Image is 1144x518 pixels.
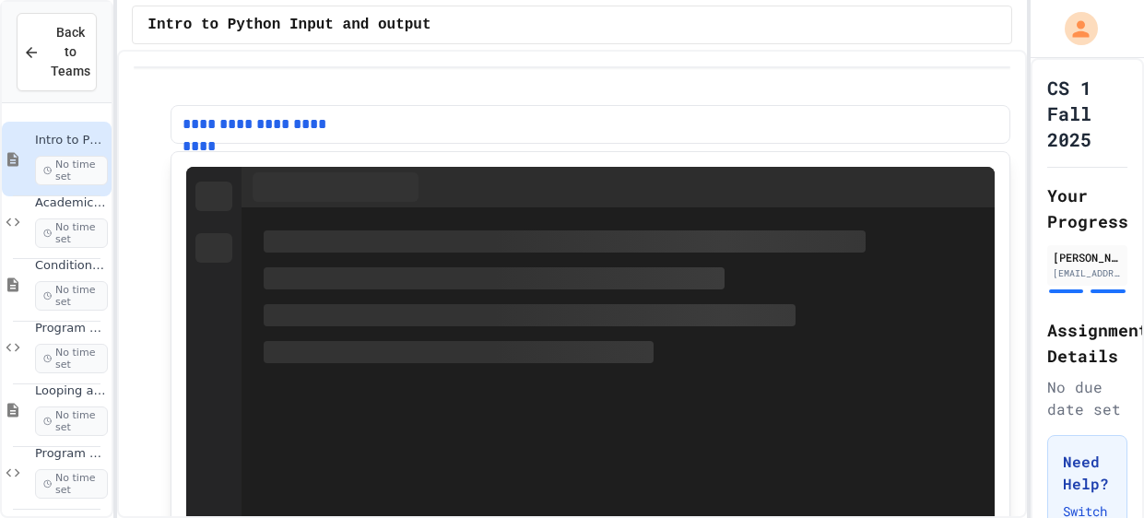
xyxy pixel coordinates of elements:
h1: CS 1 Fall 2025 [1047,75,1127,152]
span: Intro to Python Input and output [147,14,430,36]
span: No time set [35,218,108,248]
span: No time set [35,469,108,499]
span: No time set [35,344,108,373]
span: Program 2: Gradefinder 1.0 [35,446,108,462]
span: Program 1: Chatbot [35,321,108,336]
h2: Assignment Details [1047,317,1127,369]
div: No due date set [1047,376,1127,420]
span: No time set [35,281,108,311]
div: [EMAIL_ADDRESS][DOMAIN_NAME] [1053,266,1122,280]
span: No time set [35,156,108,185]
span: Looping and Multi Conditions [35,383,108,399]
h3: Need Help? [1063,451,1112,495]
span: Academic Practice #1 [35,195,108,211]
div: My Account [1045,7,1103,50]
button: Back to Teams [17,13,97,91]
span: Back to Teams [51,23,90,81]
h2: Your Progress [1047,182,1127,234]
span: Intro to Python Input and output [35,133,108,148]
span: No time set [35,406,108,436]
span: Conditional Statements and Formatting Strings and Numbers [35,258,108,274]
div: [PERSON_NAME] [1053,249,1122,265]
